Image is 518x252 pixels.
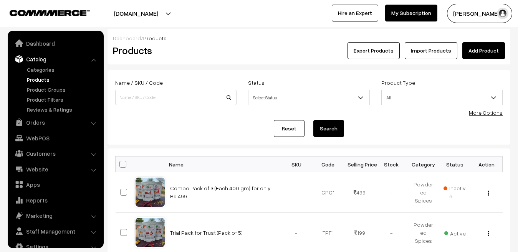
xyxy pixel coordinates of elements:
[10,224,101,238] a: Staff Management
[444,227,466,237] span: Active
[25,96,101,104] a: Product Filters
[170,185,271,199] a: Combo Pack of 3 (Each 400 gm) for only Rs.499
[248,90,369,105] span: Select Status
[25,66,101,74] a: Categories
[10,52,101,66] a: Catalog
[488,191,489,196] img: Menu
[25,105,101,114] a: Reviews & Ratings
[381,90,503,105] span: All
[10,131,101,145] a: WebPOS
[407,172,439,212] td: Powdered Spices
[143,35,167,41] span: Products
[113,35,141,41] a: Dashboard
[407,156,439,172] th: Category
[10,10,90,16] img: COMMMERCE
[376,156,407,172] th: Stock
[10,178,101,191] a: Apps
[313,120,344,137] button: Search
[332,5,378,21] a: Hire an Expert
[113,44,236,56] h2: Products
[115,79,163,87] label: Name / SKU / Code
[488,231,489,236] img: Menu
[10,209,101,222] a: Marketing
[25,76,101,84] a: Products
[165,156,281,172] th: Name
[447,4,512,23] button: [PERSON_NAME]
[462,42,505,59] a: Add Product
[281,172,313,212] td: -
[248,91,369,104] span: Select Status
[385,5,437,21] a: My Subscription
[444,184,466,200] span: Inactive
[10,193,101,207] a: Reports
[312,172,344,212] td: CPO1
[170,229,243,236] a: Trial Pack for Trust (Pack of 5)
[115,90,237,105] input: Name / SKU / Code
[10,36,101,50] a: Dashboard
[471,156,503,172] th: Action
[113,34,505,42] div: /
[274,120,305,137] a: Reset
[497,8,508,19] img: user
[10,162,101,176] a: Website
[405,42,457,59] a: Import Products
[381,79,415,87] label: Product Type
[312,156,344,172] th: Code
[382,91,502,104] span: All
[376,172,407,212] td: -
[87,4,185,23] button: [DOMAIN_NAME]
[10,115,101,129] a: Orders
[248,79,265,87] label: Status
[25,86,101,94] a: Product Groups
[469,109,503,116] a: More Options
[281,156,313,172] th: SKU
[10,8,77,17] a: COMMMERCE
[344,156,376,172] th: Selling Price
[348,42,400,59] button: Export Products
[439,156,471,172] th: Status
[10,147,101,160] a: Customers
[344,172,376,212] td: 499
